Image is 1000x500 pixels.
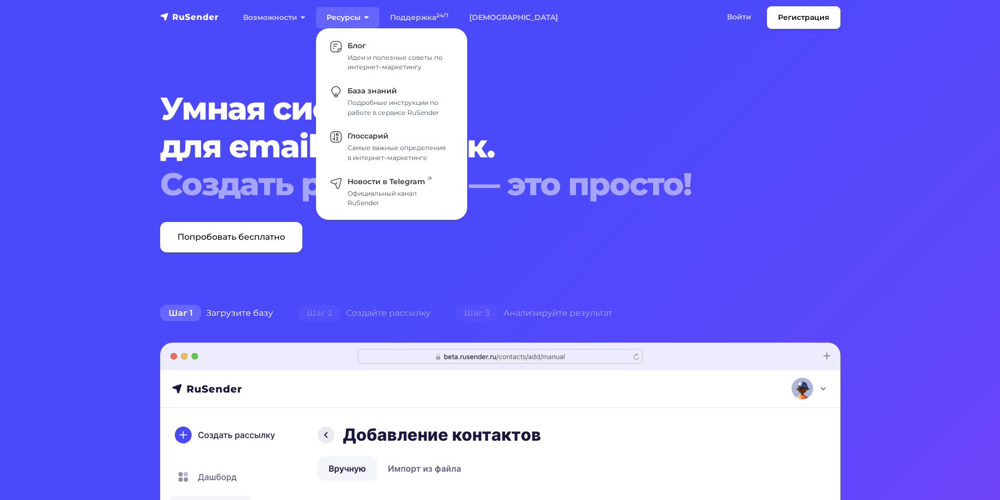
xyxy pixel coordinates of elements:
[348,53,449,72] div: Идеи и полезные советы по интернет–маркетингу
[767,6,840,29] a: Регистрация
[456,305,498,322] span: Шаг 3
[436,12,448,19] sup: 24/7
[380,7,459,28] a: Поддержка24/7
[160,165,783,203] div: Создать рассылку — это просто!
[348,189,449,208] div: Официальный канал RuSender
[348,86,397,95] span: База знаний
[160,90,783,203] h1: Умная система для email рассылок.
[160,305,201,322] span: Шаг 1
[316,7,380,28] a: Ресурсы
[286,303,443,324] div: Создайте рассылку
[298,305,341,322] span: Шаг 2
[348,143,449,163] div: Самые важные определения в интернет–маркетинге
[348,131,388,141] span: Глоссарий
[321,79,462,124] a: База знаний Подробные инструкции по работе в сервисе RuSender
[348,41,366,50] span: Блог
[348,98,449,118] div: Подробные инструкции по работе в сервисе RuSender
[321,34,462,79] a: Блог Идеи и полезные советы по интернет–маркетингу
[160,222,302,252] a: Попробовать бесплатно
[717,6,762,28] a: Войти
[443,303,625,324] div: Анализируйте результат
[160,12,219,22] img: RuSender
[321,169,462,215] a: Новости в Telegram Официальный канал RuSender
[233,7,316,28] a: Возможности
[348,177,431,186] span: Новости в Telegram
[148,303,286,324] div: Загрузите базу
[321,124,462,169] a: Глоссарий Самые важные определения в интернет–маркетинге
[459,7,569,28] a: [DEMOGRAPHIC_DATA]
